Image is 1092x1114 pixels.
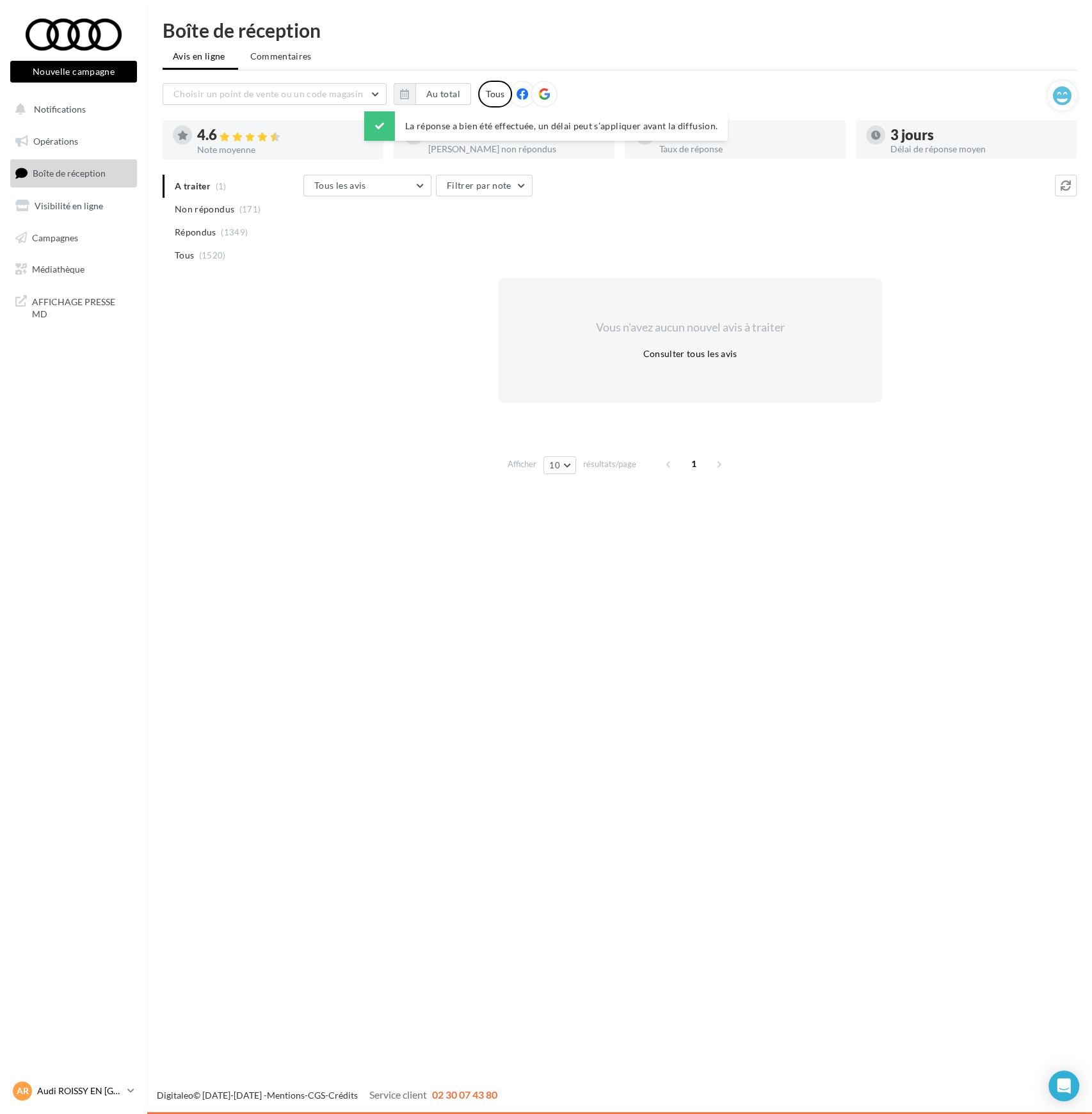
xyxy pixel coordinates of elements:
[478,81,512,107] div: Tous
[197,128,373,143] div: 4.6
[157,1090,193,1101] a: Digitaleo
[1048,1070,1079,1101] div: Open Intercom Messenger
[364,111,728,141] div: La réponse a bien été effectuée, un délai peut s’appliquer avant la diffusion.
[175,249,194,262] span: Tous
[10,1079,137,1103] a: AR Audi ROISSY EN [GEOGRAPHIC_DATA]
[8,288,140,326] a: AFFICHAGE PRESSE MD
[32,293,132,321] span: AFFICHAGE PRESSE MD
[549,460,560,470] span: 10
[32,264,84,275] span: Médiathèque
[659,128,835,142] div: 89 %
[239,204,261,214] span: (171)
[197,145,373,154] div: Note moyenne
[8,159,140,187] a: Boîte de réception
[33,168,106,179] span: Boîte de réception
[583,458,636,470] span: résultats/page
[580,319,800,336] div: Vous n'avez aucun nouvel avis à traiter
[250,50,312,63] span: Commentaires
[8,193,140,219] a: Visibilité en ligne
[8,225,140,251] a: Campagnes
[17,1085,29,1097] span: AR
[436,175,533,196] button: Filtrer par note
[394,83,471,105] button: Au total
[308,1090,325,1101] a: CGS
[199,250,226,260] span: (1520)
[684,454,704,474] span: 1
[10,61,137,83] button: Nouvelle campagne
[415,83,471,105] button: Au total
[267,1090,305,1101] a: Mentions
[32,232,78,243] span: Campagnes
[221,227,248,237] span: (1349)
[638,346,742,362] button: Consulter tous les avis
[157,1090,497,1101] span: © [DATE]-[DATE] - - -
[543,456,576,474] button: 10
[8,96,134,123] button: Notifications
[432,1088,497,1101] span: 02 30 07 43 80
[163,20,1077,40] div: Boîte de réception
[8,128,140,155] a: Opérations
[8,256,140,283] a: Médiathèque
[35,200,103,211] span: Visibilité en ligne
[163,83,387,105] button: Choisir un point de vente ou un code magasin
[303,175,431,196] button: Tous les avis
[369,1088,427,1101] span: Service client
[328,1090,358,1101] a: Crédits
[314,180,366,191] span: Tous les avis
[173,88,363,99] span: Choisir un point de vente ou un code magasin
[34,104,86,115] span: Notifications
[33,136,78,147] span: Opérations
[508,458,536,470] span: Afficher
[175,226,216,239] span: Répondus
[37,1085,122,1097] p: Audi ROISSY EN [GEOGRAPHIC_DATA]
[890,128,1066,142] div: 3 jours
[175,203,234,216] span: Non répondus
[890,145,1066,154] div: Délai de réponse moyen
[659,145,835,154] div: Taux de réponse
